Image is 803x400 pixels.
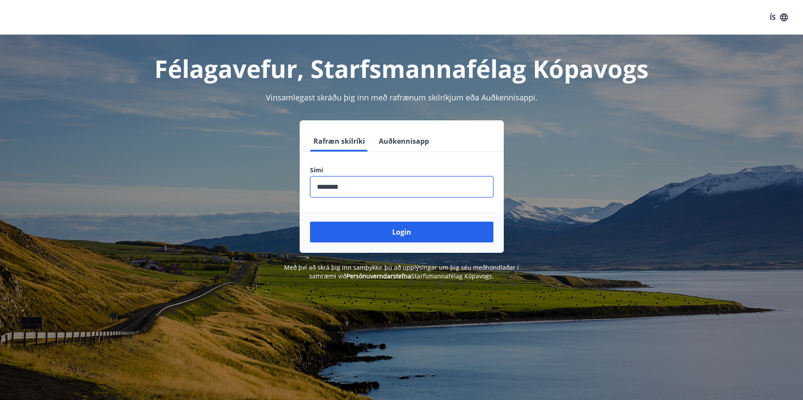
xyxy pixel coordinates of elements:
[375,131,432,152] button: Auðkennisapp
[310,222,493,242] button: Login
[765,10,793,25] button: ÍS
[310,166,493,174] label: Sími
[346,272,411,280] a: Persónuverndarstefna
[284,263,519,280] span: Með því að skrá þig inn samþykkir þú að upplýsingar um þig séu meðhöndlaðar í samræmi við Starfsm...
[310,131,368,152] button: Rafræn skilríki
[266,92,537,103] span: Vinsamlegast skráðu þig inn með rafrænum skilríkjum eða Auðkennisappi.
[101,52,703,85] h1: Félagavefur, Starfsmannafélag Kópavogs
